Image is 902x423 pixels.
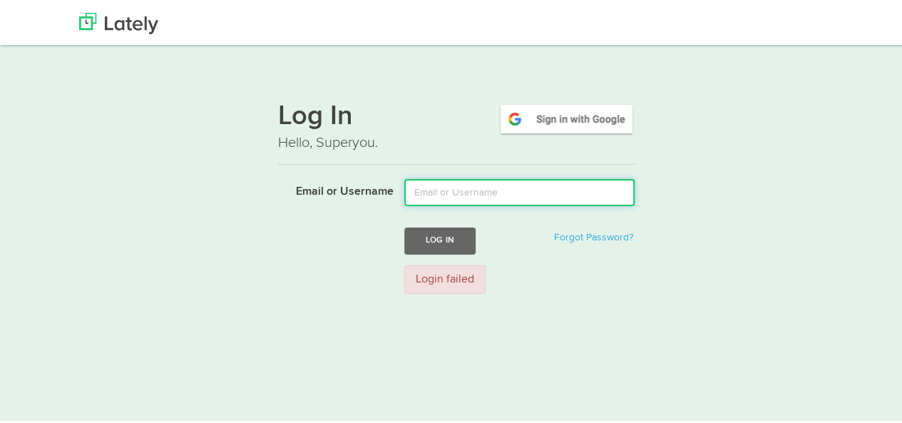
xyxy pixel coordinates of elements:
h1: Log In [278,101,635,131]
img: google-signin.png [498,101,635,133]
img: Lately [79,11,158,32]
button: Log In [404,225,476,252]
div: Login failed [404,263,486,292]
a: Forgot Password? [554,230,633,240]
label: Email or Username [267,177,394,198]
input: Email or Username [404,177,635,204]
p: Hello, Superyou. [278,131,635,151]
